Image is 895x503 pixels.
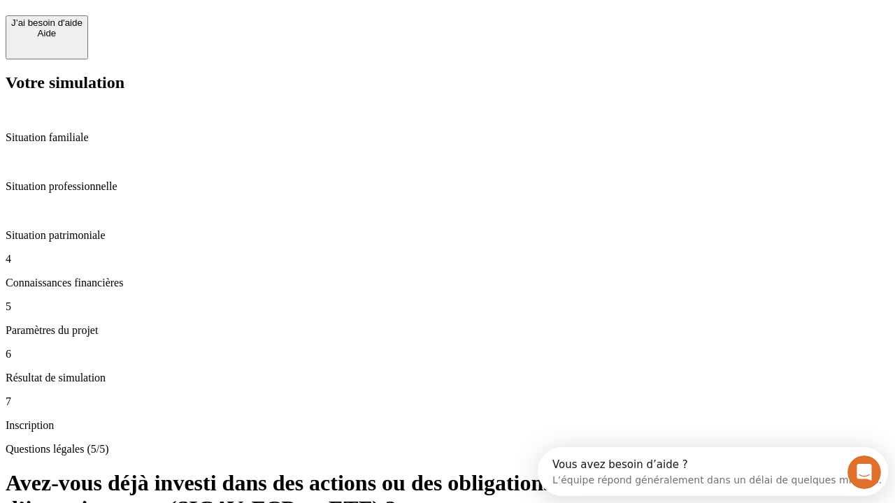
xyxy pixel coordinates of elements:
[6,300,889,313] p: 5
[6,15,88,59] button: J’ai besoin d'aideAide
[6,229,889,242] p: Situation patrimoniale
[6,277,889,289] p: Connaissances financières
[6,131,889,144] p: Situation familiale
[11,28,83,38] div: Aide
[6,395,889,408] p: 7
[6,253,889,265] p: 4
[11,17,83,28] div: J’ai besoin d'aide
[6,348,889,360] p: 6
[15,12,344,23] div: Vous avez besoin d’aide ?
[6,180,889,193] p: Situation professionnelle
[538,447,888,496] iframe: Intercom live chat discovery launcher
[6,6,385,44] div: Ouvrir le Messenger Intercom
[6,73,889,92] h2: Votre simulation
[15,23,344,38] div: L’équipe répond généralement dans un délai de quelques minutes.
[847,455,881,489] iframe: Intercom live chat
[6,324,889,337] p: Paramètres du projet
[6,419,889,432] p: Inscription
[6,443,889,455] p: Questions légales (5/5)
[6,372,889,384] p: Résultat de simulation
